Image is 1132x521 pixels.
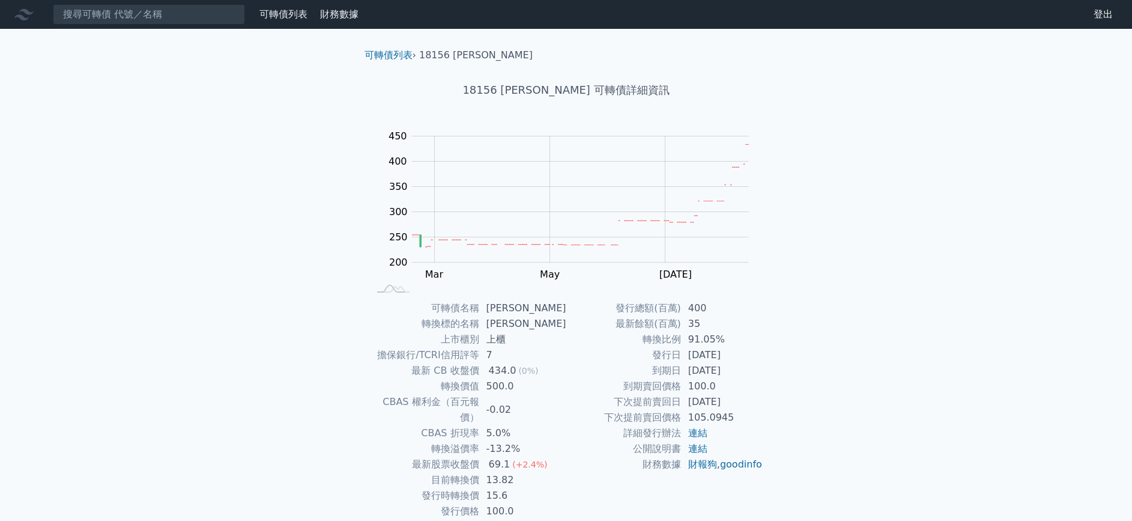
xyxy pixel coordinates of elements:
[720,459,762,470] a: goodinfo
[369,441,479,457] td: 轉換溢價率
[365,48,416,62] li: ›
[681,300,763,316] td: 400
[479,347,566,363] td: 7
[512,460,547,469] span: (+2.4%)
[389,130,407,142] tspan: 450
[681,332,763,347] td: 91.05%
[479,300,566,316] td: [PERSON_NAME]
[479,425,566,441] td: 5.0%
[389,206,408,218] tspan: 300
[681,363,763,379] td: [DATE]
[566,379,681,394] td: 到期賣回價格
[566,332,681,347] td: 轉換比例
[479,472,566,488] td: 13.82
[566,316,681,332] td: 最新餘額(百萬)
[681,457,763,472] td: ,
[486,363,519,379] div: 434.0
[566,410,681,425] td: 下次提前賣回價格
[566,425,681,441] td: 詳細發行辦法
[389,231,408,243] tspan: 250
[369,504,479,519] td: 發行價格
[681,347,763,363] td: [DATE]
[389,257,408,268] tspan: 200
[540,269,560,280] tspan: May
[688,427,707,439] a: 連結
[681,379,763,394] td: 100.0
[369,457,479,472] td: 最新股票收盤價
[688,459,717,470] a: 財報狗
[566,394,681,410] td: 下次提前賣回日
[479,332,566,347] td: 上櫃
[479,316,566,332] td: [PERSON_NAME]
[479,504,566,519] td: 100.0
[479,394,566,425] td: -0.02
[681,316,763,332] td: 35
[369,472,479,488] td: 目前轉換價
[681,394,763,410] td: [DATE]
[369,425,479,441] td: CBAS 折現率
[389,156,407,167] tspan: 400
[369,316,479,332] td: 轉換標的名稱
[479,379,566,394] td: 500.0
[389,181,408,192] tspan: 350
[419,48,533,62] li: 18156 [PERSON_NAME]
[566,347,681,363] td: 發行日
[688,443,707,454] a: 連結
[566,441,681,457] td: 公開說明書
[369,379,479,394] td: 轉換價值
[479,441,566,457] td: -13.2%
[365,49,413,61] a: 可轉債列表
[479,488,566,504] td: 15.6
[369,394,479,425] td: CBAS 權利金（百元報價）
[659,269,692,280] tspan: [DATE]
[425,269,444,280] tspan: Mar
[486,457,513,472] div: 69.1
[681,410,763,425] td: 105.0945
[53,4,245,25] input: 搜尋可轉債 代號／名稱
[566,363,681,379] td: 到期日
[383,130,767,305] g: Chart
[369,300,479,316] td: 可轉債名稱
[566,300,681,316] td: 發行總額(百萬)
[355,82,778,99] h1: 18156 [PERSON_NAME] 可轉債詳細資訊
[518,366,538,376] span: (0%)
[369,347,479,363] td: 擔保銀行/TCRI信用評等
[1084,5,1122,24] a: 登出
[259,8,307,20] a: 可轉債列表
[369,488,479,504] td: 發行時轉換價
[320,8,359,20] a: 財務數據
[369,332,479,347] td: 上市櫃別
[566,457,681,472] td: 財務數據
[369,363,479,379] td: 最新 CB 收盤價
